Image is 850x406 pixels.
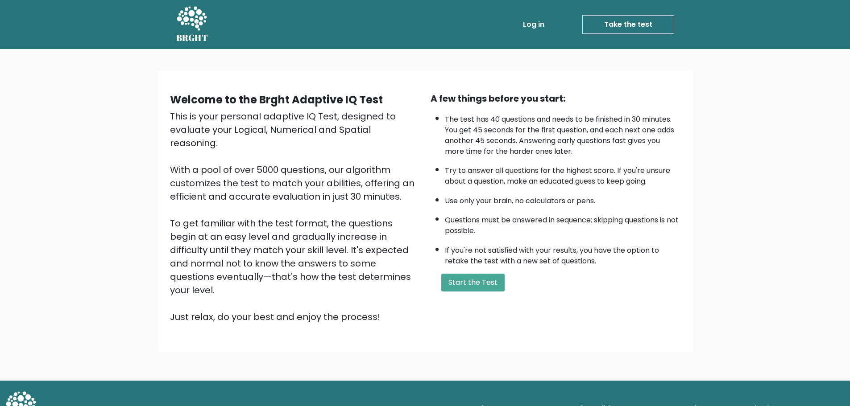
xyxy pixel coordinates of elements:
[441,274,505,291] button: Start the Test
[176,4,208,45] a: BRGHT
[445,110,680,157] li: The test has 40 questions and needs to be finished in 30 minutes. You get 45 seconds for the firs...
[445,210,680,236] li: Questions must be answered in sequence; skipping questions is not possible.
[170,110,420,324] div: This is your personal adaptive IQ Test, designed to evaluate your Logical, Numerical and Spatial ...
[176,33,208,43] h5: BRGHT
[445,161,680,187] li: Try to answer all questions for the highest score. If you're unsure about a question, make an edu...
[519,16,548,33] a: Log in
[170,92,383,107] b: Welcome to the Brght Adaptive IQ Test
[445,241,680,267] li: If you're not satisfied with your results, you have the option to retake the test with a new set ...
[431,92,680,105] div: A few things before you start:
[445,191,680,206] li: Use only your brain, no calculators or pens.
[582,15,674,34] a: Take the test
